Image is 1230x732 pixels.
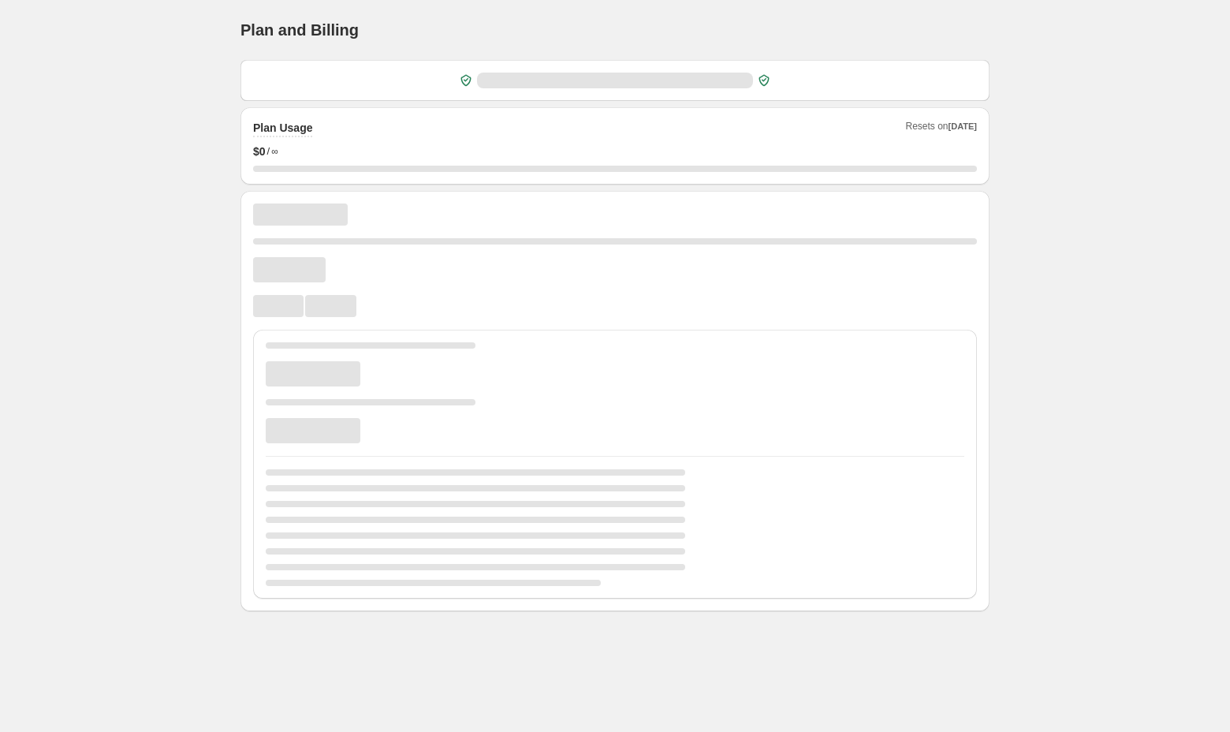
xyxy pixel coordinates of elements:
[240,21,359,39] h1: Plan and Billing
[253,120,312,136] h2: Plan Usage
[253,144,977,159] div: /
[271,145,278,158] span: ∞
[253,144,266,159] span: $ 0
[906,120,978,137] span: Resets on
[949,121,977,131] span: [DATE]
